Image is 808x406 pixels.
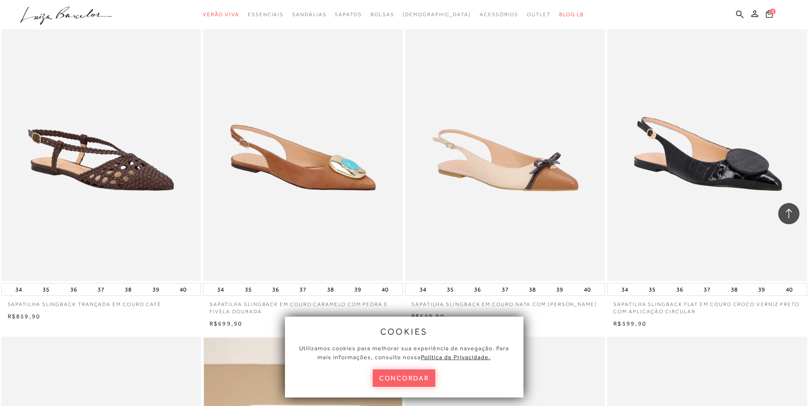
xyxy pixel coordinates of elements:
button: 35 [646,283,658,295]
span: Sandálias [292,11,326,17]
a: categoryNavScreenReaderText [371,7,394,23]
span: R$599,90 [613,320,647,327]
button: 34 [619,283,631,295]
a: categoryNavScreenReaderText [248,7,284,23]
a: categoryNavScreenReaderText [292,7,326,23]
button: 34 [215,283,227,295]
button: 0 [763,9,775,21]
a: noSubCategoriesText [403,7,471,23]
button: 39 [352,283,364,295]
span: Verão Viva [203,11,239,17]
span: Bolsas [371,11,394,17]
button: 35 [242,283,254,295]
span: cookies [380,327,428,336]
button: 38 [122,283,134,295]
button: 40 [581,283,593,295]
span: Sapatos [335,11,362,17]
a: SAPATILHA SLINGBACK FLAT EM COURO CROCO VERNIZ PRETO COM APLICAÇÃO CIRCULAR [607,296,807,315]
span: Outlet [527,11,551,17]
a: Política de Privacidade. [421,354,491,360]
a: categoryNavScreenReaderText [480,7,518,23]
button: 37 [701,283,713,295]
span: 0 [770,9,776,14]
button: 34 [417,283,429,295]
a: SAPATILHA SLINGBACK EM COURO NATA COM [PERSON_NAME] [405,296,605,308]
button: 37 [297,283,309,295]
span: [DEMOGRAPHIC_DATA] [403,11,471,17]
button: 39 [150,283,162,295]
button: 40 [177,283,189,295]
button: 36 [270,283,282,295]
span: Utilizamos cookies para melhorar sua experiência de navegação. Para mais informações, consulte nossa [299,345,509,360]
span: Essenciais [248,11,284,17]
button: 39 [554,283,566,295]
a: SAPATILHA SLINGBACK TRANÇADA EM COURO CAFÉ [1,296,201,308]
button: 36 [674,283,686,295]
a: categoryNavScreenReaderText [203,7,239,23]
a: BLOG LB [559,7,584,23]
button: concordar [373,369,436,387]
button: 34 [13,283,25,295]
button: 37 [95,283,107,295]
button: 38 [728,283,740,295]
button: 35 [444,283,456,295]
button: 39 [756,283,768,295]
button: 38 [325,283,336,295]
span: BLOG LB [559,11,584,17]
button: 40 [379,283,391,295]
button: 36 [472,283,483,295]
button: 38 [526,283,538,295]
button: 37 [499,283,511,295]
button: 35 [40,283,52,295]
span: Acessórios [480,11,518,17]
button: 36 [68,283,80,295]
a: categoryNavScreenReaderText [335,7,362,23]
button: 40 [783,283,795,295]
span: R$859,90 [8,313,41,320]
span: R$699,90 [210,320,243,327]
a: categoryNavScreenReaderText [527,7,551,23]
a: SAPATILHA SLINGBACK EM COURO CARAMELO COM PEDRA E FIVELA DOURADA [203,296,403,315]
